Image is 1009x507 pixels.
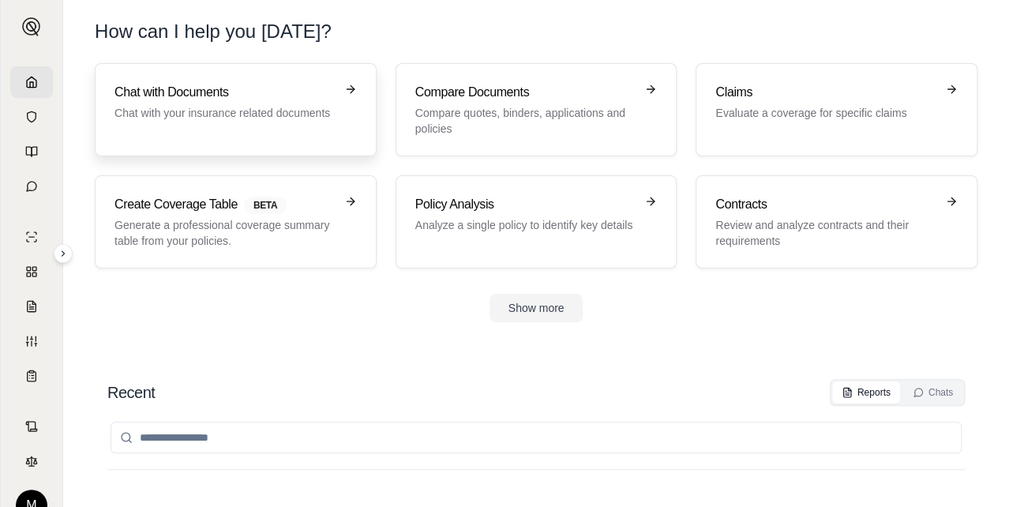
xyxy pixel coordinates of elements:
img: Expand sidebar [22,17,41,36]
a: Legal Search Engine [10,445,53,477]
p: Generate a professional coverage summary table from your policies. [114,217,335,249]
a: ClaimsEvaluate a coverage for specific claims [696,63,977,156]
a: Create Coverage TableBETAGenerate a professional coverage summary table from your policies. [95,175,377,269]
a: Contract Analysis [10,411,53,442]
p: Compare quotes, binders, applications and policies [415,105,636,137]
button: Chats [903,381,962,404]
p: Analyze a single policy to identify key details [415,217,636,233]
button: Expand sidebar [16,11,47,43]
a: Prompt Library [10,136,53,167]
h3: Claims [715,83,936,102]
a: Claim Coverage [10,291,53,322]
a: Compare DocumentsCompare quotes, binders, applications and policies [396,63,677,156]
a: Documents Vault [10,101,53,133]
h3: Create Coverage Table [114,195,335,214]
h3: Compare Documents [415,83,636,102]
div: Chats [913,386,953,399]
button: Show more [489,294,583,322]
a: ContractsReview and analyze contracts and their requirements [696,175,977,269]
p: Chat with your insurance related documents [114,105,335,121]
a: Policy Comparisons [10,256,53,287]
button: Expand sidebar [54,244,73,263]
a: Custom Report [10,325,53,357]
a: Chat [10,171,53,202]
a: Home [10,66,53,98]
p: Review and analyze contracts and their requirements [715,217,936,249]
button: Reports [832,381,900,404]
div: Reports [842,386,891,399]
h1: How can I help you [DATE]? [95,19,977,44]
h3: Contracts [715,195,936,214]
h2: Recent [107,381,155,404]
p: Evaluate a coverage for specific claims [715,105,936,121]
span: BETA [244,197,287,214]
a: Policy AnalysisAnalyze a single policy to identify key details [396,175,677,269]
a: Chat with DocumentsChat with your insurance related documents [95,63,377,156]
h3: Policy Analysis [415,195,636,214]
a: Coverage Table [10,360,53,392]
a: Single Policy [10,221,53,253]
h3: Chat with Documents [114,83,335,102]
